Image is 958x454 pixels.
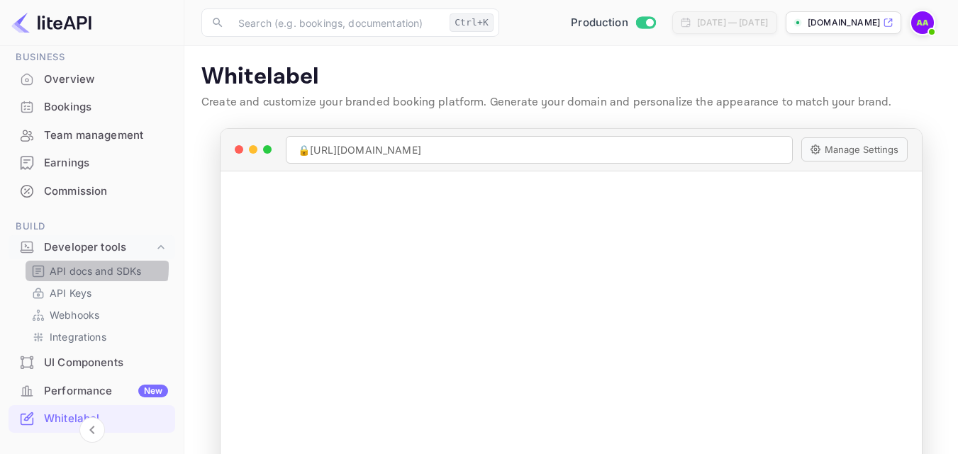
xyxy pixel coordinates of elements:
div: Whitelabel [9,405,175,433]
div: Commission [44,183,168,200]
div: Bookings [44,99,168,115]
p: Integrations [50,329,106,344]
div: Team management [44,127,168,144]
div: Overview [9,66,175,93]
div: Webhooks [26,305,169,325]
a: Commission [9,178,175,204]
p: API docs and SDKs [50,263,142,278]
p: Whitelabel [201,63,941,91]
a: Bookings [9,93,175,120]
a: UI Components [9,349,175,375]
span: Business [9,50,175,65]
div: Earnings [44,155,168,171]
span: Production [571,15,628,31]
div: Commission [9,178,175,205]
a: Webhooks [31,307,164,322]
div: Earnings [9,149,175,177]
div: 🔒 [URL][DOMAIN_NAME] [286,136,793,164]
div: API docs and SDKs [26,261,169,281]
div: Developer tools [44,239,154,256]
a: API Keys [31,285,164,300]
button: Manage Settings [801,137,908,161]
div: Switch to Sandbox mode [565,15,661,31]
div: Overview [44,72,168,88]
img: Alex Ali [911,11,934,34]
div: UI Components [9,349,175,377]
div: Bookings [9,93,175,121]
div: Ctrl+K [450,13,494,32]
span: Build [9,219,175,234]
a: API docs and SDKs [31,263,164,278]
div: Developer tools [9,235,175,260]
div: PerformanceNew [9,378,175,405]
a: Whitelabel [9,405,175,431]
a: Team management [9,122,175,148]
div: Integrations [26,327,169,347]
div: Performance [44,383,168,399]
div: [DATE] — [DATE] [697,16,768,29]
p: Webhooks [50,307,99,322]
button: Collapse navigation [79,417,105,443]
p: API Keys [50,285,91,300]
a: Overview [9,66,175,92]
div: API Keys [26,283,169,303]
div: UI Components [44,355,168,371]
input: Search (e.g. bookings, documentation) [230,8,444,37]
a: PerformanceNew [9,378,175,404]
img: LiteAPI logo [11,11,91,34]
div: Team management [9,122,175,149]
p: [DOMAIN_NAME] [808,16,880,29]
a: Earnings [9,149,175,176]
p: Create and customize your branded booking platform. Generate your domain and personalize the appe... [201,94,941,111]
a: Integrations [31,329,164,344]
div: New [138,385,168,397]
div: Whitelabel [44,411,168,427]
